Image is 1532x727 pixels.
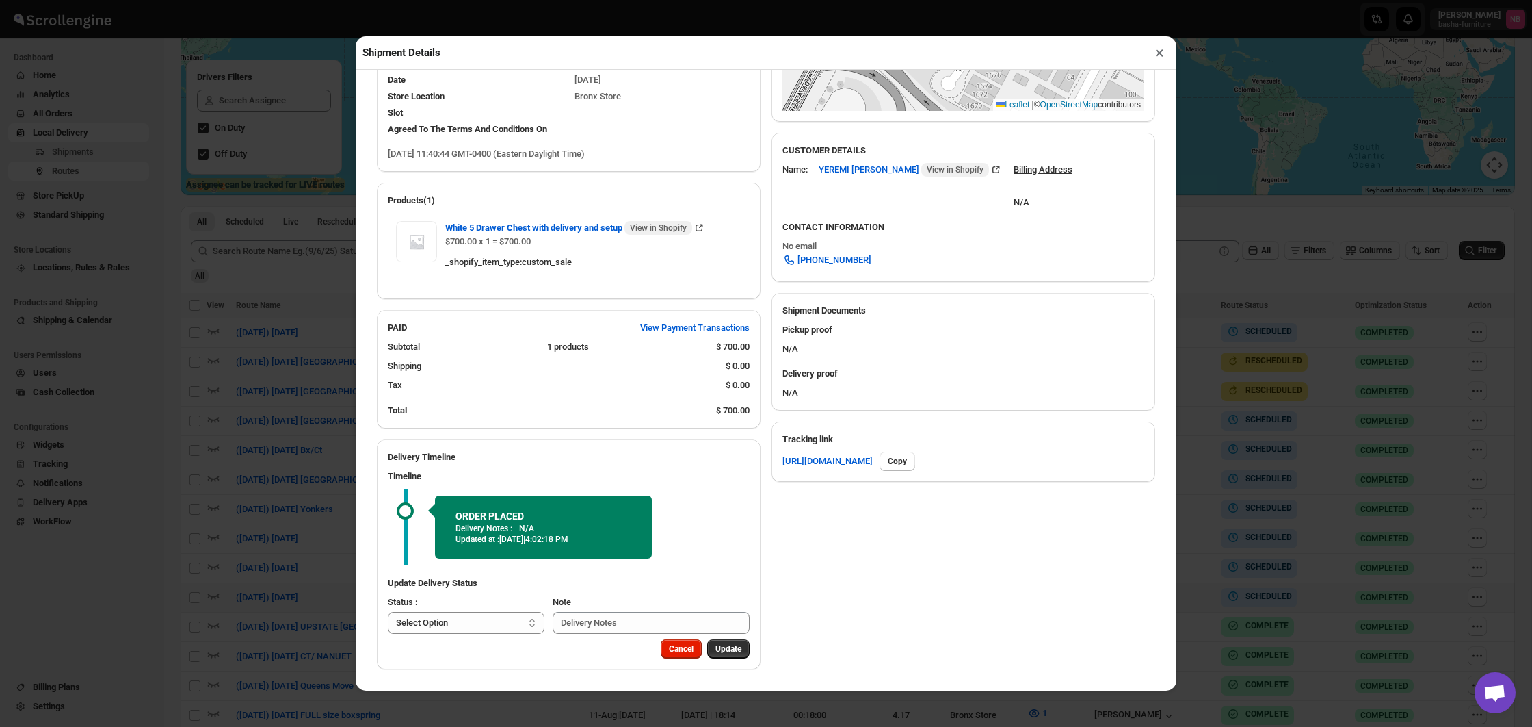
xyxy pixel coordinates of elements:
[388,359,715,373] div: Shipping
[455,534,631,545] p: Updated at :
[388,75,406,85] span: Date
[455,523,512,534] p: Delivery Notes :
[782,323,1144,337] h3: Pickup proof
[445,221,692,235] span: White 5 Drawer Chest with delivery and setup
[388,450,750,464] h2: Delivery Timeline
[574,75,601,85] span: [DATE]
[388,149,585,159] span: [DATE] 11:40:44 GMT-0400 (Eastern Daylight Time)
[388,91,445,101] span: Store Location
[1014,182,1072,209] div: N/A
[782,241,817,251] span: No email
[445,236,531,246] span: $700.00 x 1 = $700.00
[499,535,568,544] span: [DATE] | 4:02:18 PM
[553,597,571,607] span: Note
[396,221,437,262] img: Item
[388,379,715,392] div: Tax
[782,304,1144,318] h2: Shipment Documents
[388,340,536,354] div: Subtotal
[362,46,440,60] h2: Shipment Details
[993,99,1144,111] div: © contributors
[388,107,403,118] span: Slot
[716,340,750,354] div: $ 700.00
[771,318,1155,361] div: N/A
[819,164,1003,175] a: YEREMI [PERSON_NAME] View in Shopify
[880,452,915,471] button: Copy
[388,194,750,207] h2: Products(1)
[782,220,1144,234] h3: CONTACT INFORMATION
[388,470,750,483] h3: Timeline
[669,643,694,654] span: Cancel
[782,144,1144,157] h3: CUSTOMER DETAILS
[388,405,407,416] b: Total
[640,321,750,335] span: View Payment Transactions
[774,249,880,271] a: [PHONE_NUMBER]
[707,639,750,659] button: Update
[445,222,706,233] a: White 5 Drawer Chest with delivery and setup View in Shopify
[1032,100,1034,110] span: |
[782,367,1144,381] h3: Delivery proof
[996,100,1029,110] a: Leaflet
[927,164,983,175] span: View in Shopify
[782,433,1144,446] h3: Tracking link
[661,639,702,659] button: Cancel
[630,222,687,233] span: View in Shopify
[782,455,873,468] a: [URL][DOMAIN_NAME]
[1040,100,1098,110] a: OpenStreetMap
[715,643,741,654] span: Update
[388,597,417,607] span: Status :
[445,255,741,269] div: _shopify_item_type : custom_sale
[819,163,989,177] span: YEREMI [PERSON_NAME]
[1475,672,1516,713] a: Open chat
[771,361,1155,411] div: N/A
[553,612,750,634] input: Delivery Notes
[782,163,808,177] div: Name:
[388,576,750,590] h3: Update Delivery Status
[797,253,871,267] span: [PHONE_NUMBER]
[1150,43,1170,62] button: ×
[455,509,631,523] h2: ORDER PLACED
[574,91,621,101] span: Bronx Store
[519,523,534,534] p: N/A
[388,124,547,134] span: Agreed To The Terms And Conditions On
[726,379,750,392] div: $ 0.00
[547,340,705,354] div: 1 products
[716,404,750,418] div: $ 700.00
[388,321,407,335] h2: PAID
[1014,164,1072,175] u: Billing Address
[888,456,907,467] span: Copy
[726,359,750,373] div: $ 0.00
[632,317,758,339] button: View Payment Transactions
